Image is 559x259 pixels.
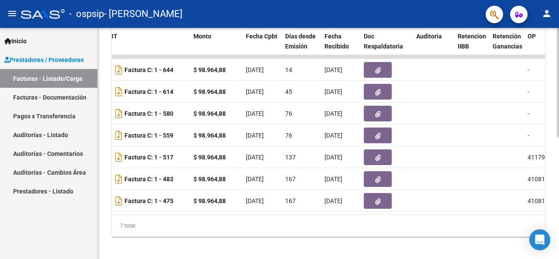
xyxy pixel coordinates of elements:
datatable-header-cell: Doc Respaldatoria [360,27,413,66]
span: Inicio [4,36,27,46]
span: Días desde Emisión [285,33,316,50]
i: Descargar documento [113,150,124,164]
span: [DATE] [246,176,264,183]
span: Retencion IIBB [458,33,486,50]
datatable-header-cell: Auditoria [413,27,454,66]
span: - [528,66,529,73]
datatable-header-cell: Retención Ganancias [489,27,524,66]
div: Open Intercom Messenger [529,229,550,250]
strong: Factura C: 1 - 475 [124,197,173,204]
strong: $ 98.964,88 [193,132,226,139]
i: Descargar documento [113,128,124,142]
div: 7 total [112,215,545,237]
span: Doc Respaldatoria [364,33,403,50]
span: 137 [285,154,296,161]
strong: Factura C: 1 - 614 [124,88,173,95]
span: [DATE] [324,154,342,161]
strong: $ 98.964,88 [193,197,226,204]
span: - [PERSON_NAME] [104,4,183,24]
span: - [528,132,529,139]
span: [DATE] [324,176,342,183]
span: 411795 [528,154,549,161]
span: [DATE] [324,66,342,73]
span: Auditoria [416,33,442,40]
span: 76 [285,132,292,139]
datatable-header-cell: Monto [190,27,242,66]
span: 14 [285,66,292,73]
span: [DATE] [324,110,342,117]
span: - [528,88,529,95]
span: Monto [193,33,211,40]
datatable-header-cell: Fecha Cpbt [242,27,282,66]
span: [DATE] [246,132,264,139]
span: [DATE] [246,66,264,73]
i: Descargar documento [113,194,124,208]
i: Descargar documento [113,107,124,121]
datatable-header-cell: Fecha Recibido [321,27,360,66]
strong: $ 98.964,88 [193,66,226,73]
strong: Factura C: 1 - 559 [124,132,173,139]
span: 410817 [528,176,549,183]
datatable-header-cell: Días desde Emisión [282,27,321,66]
strong: $ 98.964,88 [193,110,226,117]
mat-icon: person [542,8,552,19]
span: - [528,110,529,117]
strong: Factura C: 1 - 517 [124,154,173,161]
span: OP [528,33,536,40]
span: Prestadores / Proveedores [4,55,84,65]
span: [DATE] [246,88,264,95]
span: Fecha Cpbt [246,33,277,40]
span: Fecha Recibido [324,33,349,50]
datatable-header-cell: OP [524,27,559,66]
span: [DATE] [246,110,264,117]
span: - ospsip [69,4,104,24]
datatable-header-cell: CPBT [98,27,190,66]
span: [DATE] [324,88,342,95]
i: Descargar documento [113,172,124,186]
span: 45 [285,88,292,95]
span: 410817 [528,197,549,204]
span: [DATE] [324,197,342,204]
strong: $ 98.964,88 [193,154,226,161]
span: Retención Ganancias [493,33,522,50]
span: 167 [285,176,296,183]
strong: Factura C: 1 - 644 [124,66,173,73]
mat-icon: menu [7,8,17,19]
strong: $ 98.964,88 [193,88,226,95]
span: [DATE] [246,197,264,204]
span: 167 [285,197,296,204]
span: [DATE] [246,154,264,161]
strong: $ 98.964,88 [193,176,226,183]
strong: Factura C: 1 - 483 [124,176,173,183]
span: [DATE] [324,132,342,139]
strong: Factura C: 1 - 580 [124,110,173,117]
span: 76 [285,110,292,117]
datatable-header-cell: Retencion IIBB [454,27,489,66]
i: Descargar documento [113,85,124,99]
i: Descargar documento [113,63,124,77]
